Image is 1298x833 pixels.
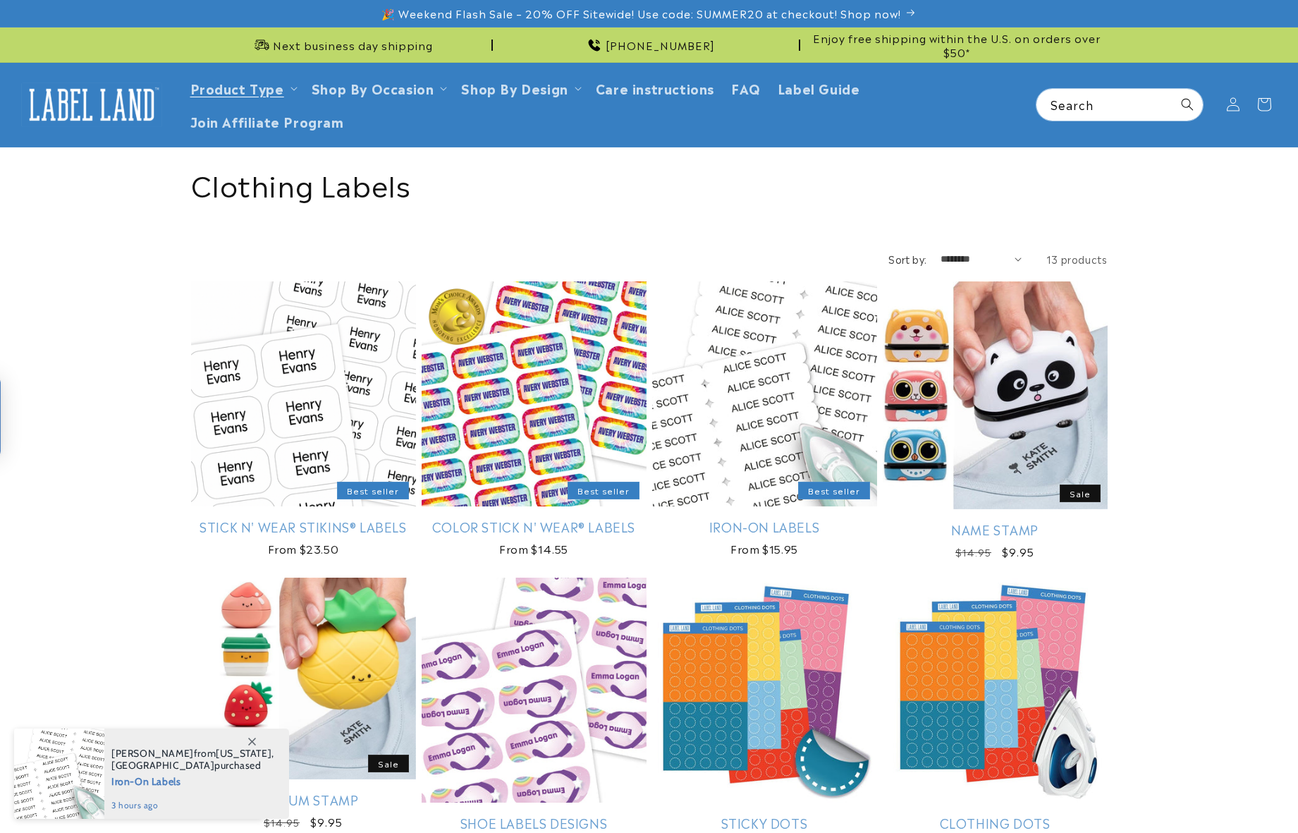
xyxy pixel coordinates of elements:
[191,791,416,808] a: Premium Stamp
[652,518,877,535] a: Iron-On Labels
[606,38,715,52] span: [PHONE_NUMBER]
[587,71,723,104] a: Care instructions
[303,71,453,104] summary: Shop By Occasion
[422,518,647,535] a: Color Stick N' Wear® Labels
[191,28,493,62] div: Announcement
[216,747,271,760] span: [US_STATE]
[111,747,194,760] span: [PERSON_NAME]
[596,80,714,96] span: Care instructions
[21,83,162,126] img: Label Land
[778,80,860,96] span: Label Guide
[769,71,869,104] a: Label Guide
[182,71,303,104] summary: Product Type
[16,78,168,132] a: Label Land
[273,38,433,52] span: Next business day shipping
[461,78,568,97] a: Shop By Design
[182,104,353,138] a: Join Affiliate Program
[381,6,901,20] span: 🎉 Weekend Flash Sale – 20% OFF Sitewide! Use code: SUMMER20 at checkout! Shop now!
[1172,89,1203,120] button: Search
[731,80,761,96] span: FAQ
[111,759,214,772] span: [GEOGRAPHIC_DATA]
[190,78,284,97] a: Product Type
[883,521,1108,537] a: Name Stamp
[191,165,1108,202] h1: Clothing Labels
[422,815,647,831] a: Shoe Labels Designs
[453,71,587,104] summary: Shop By Design
[1046,252,1108,266] span: 13 products
[111,748,274,772] span: from , purchased
[806,28,1108,62] div: Announcement
[652,815,877,831] a: Sticky Dots
[191,518,416,535] a: Stick N' Wear Stikins® Labels
[498,28,800,62] div: Announcement
[312,80,434,96] span: Shop By Occasion
[888,252,926,266] label: Sort by:
[806,31,1108,59] span: Enjoy free shipping within the U.S. on orders over $50*
[190,113,344,129] span: Join Affiliate Program
[883,815,1108,831] a: Clothing Dots
[723,71,769,104] a: FAQ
